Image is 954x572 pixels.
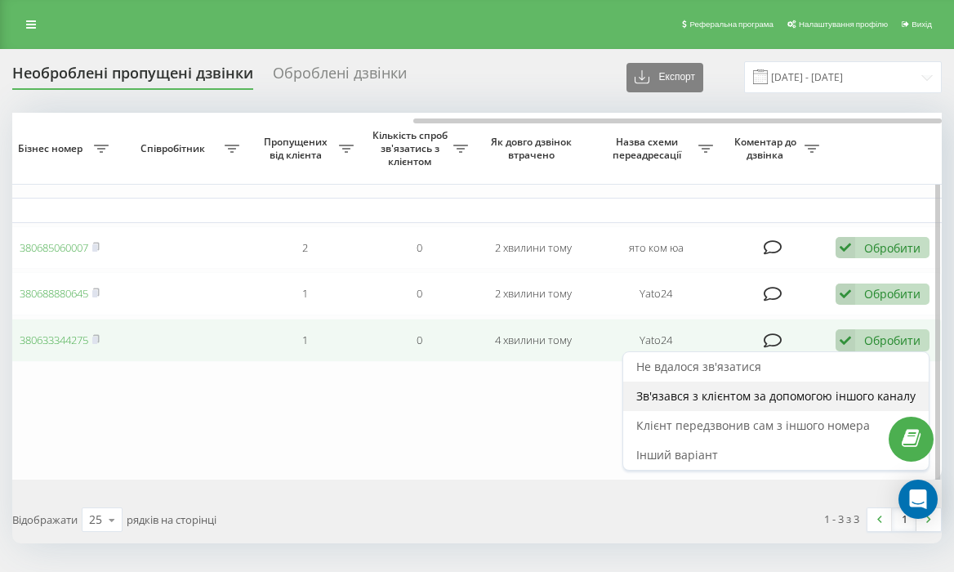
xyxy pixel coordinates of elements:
[12,65,253,90] div: Необроблені пропущені дзвінки
[636,359,761,374] span: Не вдалося зв'язатися
[864,286,921,302] div: Обробити
[898,480,938,519] div: Open Intercom Messenger
[689,20,773,29] span: Реферальна програма
[636,418,870,433] span: Клієнт передзвонив сам з іншого номера
[362,319,476,362] td: 0
[362,272,476,315] td: 0
[20,286,88,301] a: 380688880645
[636,388,916,404] span: Зв'язався з клієнтом за допомогою іншого каналу
[729,136,805,161] span: Коментар до дзвінка
[273,65,407,90] div: Оброблені дзвінки
[12,512,78,527] span: Відображати
[247,319,362,362] td: 1
[256,136,339,161] span: Пропущених від клієнта
[912,20,932,29] span: Вихід
[476,226,591,270] td: 2 хвилини тому
[20,240,88,255] a: 380685060007
[892,508,916,531] a: 1
[89,512,102,528] div: 25
[599,136,698,161] span: Назва схеми переадресації
[476,272,591,315] td: 2 хвилини тому
[864,240,921,256] div: Обробити
[476,319,591,362] td: 4 хвилини тому
[591,272,721,315] td: Yato24
[127,512,216,527] span: рядків на сторінці
[824,511,859,527] div: 1 - 3 з 3
[20,333,88,347] a: 380633344275
[636,447,718,463] span: Інший варіант
[626,63,703,92] button: Експорт
[591,319,721,362] td: Yato24
[489,136,577,161] span: Як довго дзвінок втрачено
[591,226,721,270] td: ято ком юа
[11,142,94,155] span: Бізнес номер
[370,129,453,168] span: Кількість спроб зв'язатись з клієнтом
[362,226,476,270] td: 0
[247,226,362,270] td: 2
[125,142,225,155] span: Співробітник
[799,20,888,29] span: Налаштування профілю
[864,333,921,348] div: Обробити
[247,272,362,315] td: 1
